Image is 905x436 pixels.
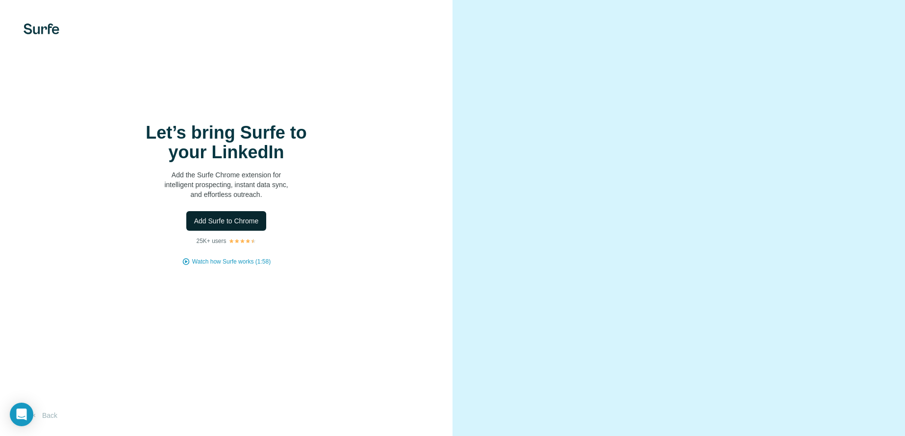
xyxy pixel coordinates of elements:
[196,237,226,245] p: 25K+ users
[192,257,271,266] button: Watch how Surfe works (1:58)
[10,403,33,426] div: Open Intercom Messenger
[24,407,64,424] button: Back
[128,170,325,199] p: Add the Surfe Chrome extension for intelligent prospecting, instant data sync, and effortless out...
[194,216,259,226] span: Add Surfe to Chrome
[24,24,59,34] img: Surfe's logo
[128,123,325,162] h1: Let’s bring Surfe to your LinkedIn
[186,211,267,231] button: Add Surfe to Chrome
[228,238,256,244] img: Rating Stars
